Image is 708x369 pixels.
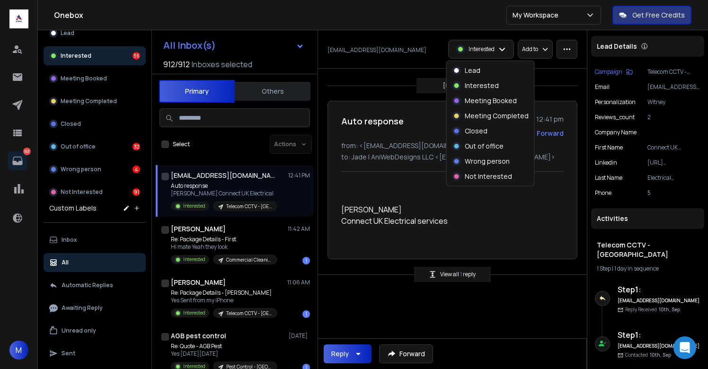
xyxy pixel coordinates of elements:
[537,129,564,138] div: Forward
[61,97,117,105] p: Meeting Completed
[62,259,69,266] p: All
[595,83,610,91] p: Email
[49,203,97,213] h3: Custom Labels
[133,143,140,150] div: 32
[465,111,529,121] p: Meeting Completed
[595,98,636,106] p: Personalization
[647,174,700,182] p: Electrical installation service
[302,257,310,264] div: 1
[171,171,275,180] h1: [EMAIL_ADDRESS][DOMAIN_NAME]
[597,240,699,259] h1: Telecom CCTV - [GEOGRAPHIC_DATA]
[171,224,226,234] h1: [PERSON_NAME]
[61,75,107,82] p: Meeting Booked
[647,144,700,151] p: Connect UK Electrical Services & EV Charging
[659,306,680,313] span: 10th, Sep
[341,181,564,246] div: [PERSON_NAME] Connect UK Electrical services
[469,45,495,53] p: Interested
[647,114,700,121] p: 2
[171,190,277,197] p: [PERSON_NAME] Connect UK Electrical
[465,126,487,136] p: Closed
[171,343,277,350] p: Re: Quote - AGB Pest
[595,68,622,76] p: Campaign
[61,166,101,173] p: Wrong person
[173,141,190,148] label: Select
[595,189,611,197] p: Phone
[226,310,272,317] p: Telecom CCTV - [GEOGRAPHIC_DATA]
[171,289,277,297] p: Re: Package Details - [PERSON_NAME]
[597,42,637,51] p: Lead Details
[171,297,277,304] p: Yes Sent from my iPhone
[618,343,700,350] h6: [EMAIL_ADDRESS][DOMAIN_NAME]
[287,279,310,286] p: 11:06 AM
[62,304,103,312] p: Awaiting Reply
[133,188,140,196] div: 91
[61,52,91,60] p: Interested
[133,52,140,60] div: 36
[443,82,462,89] p: [DATE]
[54,9,506,21] h1: Onebox
[341,152,564,162] p: to: Jade | AniWebDesigns LLC <[EMAIL_ADDRESS][DOMAIN_NAME]>
[460,270,463,278] span: 1
[597,265,699,272] div: |
[327,46,426,54] p: [EMAIL_ADDRESS][DOMAIN_NAME]
[235,81,310,102] button: Others
[226,203,272,210] p: Telecom CCTV - [GEOGRAPHIC_DATA]
[9,9,28,28] img: logo
[618,297,700,304] h6: [EMAIL_ADDRESS][DOMAIN_NAME]
[226,256,272,264] p: Commercial Cleaning - [GEOGRAPHIC_DATA] [DATE]
[171,350,277,358] p: Yes [DATE][DATE]
[595,114,635,121] p: Reviews_count
[595,129,637,136] p: Company Name
[595,144,623,151] p: First Name
[595,159,617,167] p: linkedin
[183,256,205,263] p: Interested
[171,182,277,190] p: Auto response
[62,281,113,289] p: Automatic Replies
[163,59,190,70] span: 912 / 912
[379,344,433,363] button: Forward
[465,81,499,90] p: Interested
[465,66,480,75] p: Lead
[440,271,476,278] p: View all reply
[288,172,310,179] p: 12:41 PM
[625,351,671,359] p: Contacted
[61,29,74,37] p: Lead
[61,120,81,128] p: Closed
[62,350,75,357] p: Sent
[618,329,700,341] h6: Step 1 :
[61,143,96,150] p: Out of office
[509,114,564,124] p: [DATE] : 12:41 pm
[183,309,205,316] p: Interested
[288,225,310,233] p: 11:42 AM
[647,83,700,91] p: [EMAIL_ADDRESS][DOMAIN_NAME]
[597,264,611,272] span: 1 Step
[133,166,140,173] div: 4
[632,10,685,20] p: Get Free Credits
[159,80,235,103] button: Primary
[61,188,103,196] p: Not Interested
[192,59,252,70] h3: Inboxes selected
[171,243,277,251] p: Hi mate Yeah they look
[289,332,310,340] p: [DATE]
[341,141,564,150] p: from: <[EMAIL_ADDRESS][DOMAIN_NAME]>
[465,141,504,151] p: Out of office
[62,327,96,334] p: Unread only
[9,341,28,360] span: M
[23,148,31,155] p: 163
[618,284,700,295] h6: Step 1 :
[163,41,216,50] h1: All Inbox(s)
[647,159,700,167] p: [URL][DOMAIN_NAME]
[171,331,226,341] h1: AGB pest control
[522,45,538,53] p: Add to
[465,157,510,166] p: Wrong person
[614,264,659,272] span: 1 day in sequence
[331,349,349,359] div: Reply
[302,310,310,318] div: 1
[647,98,700,106] p: Witney
[591,208,704,229] div: Activities
[595,174,622,182] p: Last Name
[62,236,77,244] p: Inbox
[341,114,404,128] h1: Auto response
[183,202,205,210] p: Interested
[465,96,517,105] p: Meeting Booked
